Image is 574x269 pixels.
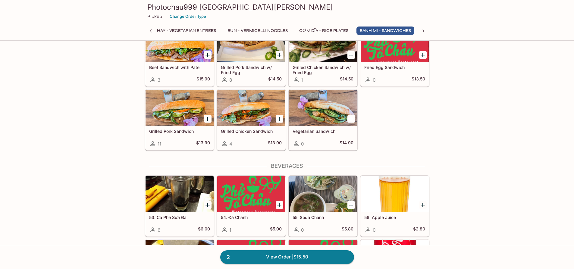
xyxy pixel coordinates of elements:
[373,227,375,233] span: 0
[289,26,357,62] div: Grilled Chicken Sandwich w/ Fried Egg
[289,89,357,150] a: Vegetarian Sandwich0$14.90
[293,129,353,134] h5: Vegetarian Sandwich
[276,115,283,123] button: Add Grilled Chicken Sandwich
[276,201,283,209] button: Add 54. Đá Chanh
[145,89,214,150] a: Grilled Pork Sandwich11$13.90
[139,27,219,35] button: MÓN CHAY - Vegetarian Entrees
[204,115,212,123] button: Add Grilled Pork Sandwich
[360,26,429,86] a: Fried Egg Sandwich0$13.50
[270,226,282,233] h5: $5.00
[360,176,429,236] a: 56. Apple Juice0$2.80
[146,90,214,126] div: Grilled Pork Sandwich
[204,51,212,59] button: Add Beef Sandwich with Pate
[145,163,429,169] h4: Beverages
[224,27,291,35] button: BÚN - Vermicelli Noodles
[340,76,353,83] h5: $14.50
[198,226,210,233] h5: $6.00
[301,141,304,147] span: 0
[223,253,234,261] span: 2
[158,141,161,147] span: 11
[289,176,357,236] a: 55. Soda Chanh0$5.80
[167,12,209,21] button: Change Order Type
[221,129,282,134] h5: Grilled Chicken Sandwich
[419,51,427,59] button: Add Fried Egg Sandwich
[296,27,352,35] button: CƠM DĨA - Rice Plates
[361,176,429,212] div: 56. Apple Juice
[229,141,232,147] span: 4
[217,176,286,236] a: 54. Đá Chanh1$5.00
[217,89,286,150] a: Grilled Chicken Sandwich4$13.90
[146,26,214,62] div: Beef Sandwich with Pate
[158,77,160,83] span: 3
[301,227,304,233] span: 0
[347,201,355,209] button: Add 55. Soda Chanh
[293,65,353,75] h5: Grilled Chicken Sandwich w/ Fried Egg
[147,2,427,12] h3: Photochau999 [GEOGRAPHIC_DATA][PERSON_NAME]
[145,176,214,236] a: 53. Cà Phê Sữa Đá6$6.00
[149,129,210,134] h5: Grilled Pork Sandwich
[268,76,282,83] h5: $14.50
[373,77,375,83] span: 0
[301,77,303,83] span: 1
[158,227,160,233] span: 6
[149,215,210,220] h5: 53. Cà Phê Sữa Đá
[347,51,355,59] button: Add Grilled Chicken Sandwich w/ Fried Egg
[220,250,354,264] a: 2View Order |$15.50
[147,14,162,19] p: Pickup
[412,76,425,83] h5: $13.50
[419,201,427,209] button: Add 56. Apple Juice
[361,26,429,62] div: Fried Egg Sandwich
[293,215,353,220] h5: 55. Soda Chanh
[364,65,425,70] h5: Fried Egg Sandwich
[347,115,355,123] button: Add Vegetarian Sandwich
[217,26,285,62] div: Grilled Pork Sandwich w/ Fried Egg
[342,226,353,233] h5: $5.80
[229,77,232,83] span: 8
[149,65,210,70] h5: Beef Sandwich with Pate
[289,26,357,86] a: Grilled Chicken Sandwich w/ Fried Egg1$14.50
[229,227,231,233] span: 1
[196,76,210,83] h5: $15.90
[217,90,285,126] div: Grilled Chicken Sandwich
[268,140,282,147] h5: $13.90
[289,176,357,212] div: 55. Soda Chanh
[221,65,282,75] h5: Grilled Pork Sandwich w/ Fried Egg
[356,27,414,35] button: Banh Mi - Sandwiches
[221,215,282,220] h5: 54. Đá Chanh
[276,51,283,59] button: Add Grilled Pork Sandwich w/ Fried Egg
[340,140,353,147] h5: $14.90
[217,26,286,86] a: Grilled Pork Sandwich w/ Fried Egg8$14.50
[217,176,285,212] div: 54. Đá Chanh
[204,201,212,209] button: Add 53. Cà Phê Sữa Đá
[146,176,214,212] div: 53. Cà Phê Sữa Đá
[364,215,425,220] h5: 56. Apple Juice
[145,26,214,86] a: Beef Sandwich with Pate3$15.90
[196,140,210,147] h5: $13.90
[413,226,425,233] h5: $2.80
[289,90,357,126] div: Vegetarian Sandwich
